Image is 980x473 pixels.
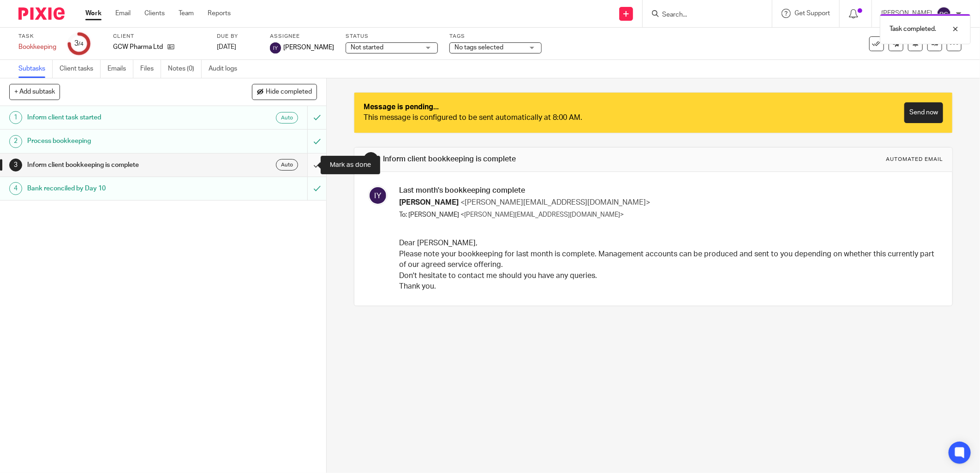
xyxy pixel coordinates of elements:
button: Hide completed [252,84,317,100]
div: Automated email [886,156,943,163]
p: Task completed. [890,24,936,34]
div: 4 [9,182,22,195]
a: Work [85,9,102,18]
a: Team [179,9,194,18]
div: 3 [74,38,84,49]
span: [PERSON_NAME] [399,199,459,206]
label: Client [113,33,205,40]
h1: Inform client bookkeeping is complete [27,158,208,172]
div: Auto [276,112,298,124]
a: Reports [208,9,231,18]
label: Due by [217,33,258,40]
img: svg%3E [368,186,388,205]
label: Tags [449,33,542,40]
small: /4 [78,41,84,47]
strong: Message is pending... [364,103,439,111]
span: No tags selected [454,44,503,51]
h3: Last month's bookkeeping complete [399,186,936,195]
p: Dear [PERSON_NAME], [399,238,936,248]
span: <[PERSON_NAME][EMAIL_ADDRESS][DOMAIN_NAME]> [460,199,650,206]
a: Client tasks [60,60,101,78]
label: Task [18,33,56,40]
img: svg%3E [270,42,281,53]
div: 2 [9,135,22,148]
span: <[PERSON_NAME][EMAIL_ADDRESS][DOMAIN_NAME]> [460,212,624,218]
a: Audit logs [209,60,244,78]
div: Bookkeeping [18,42,56,52]
label: Status [346,33,438,40]
span: To: [PERSON_NAME] [399,212,459,218]
span: [PERSON_NAME] [283,43,334,52]
h1: Process bookkeeping [27,134,208,148]
a: Emails [108,60,133,78]
label: Assignee [270,33,334,40]
a: Email [115,9,131,18]
span: [DATE] [217,44,236,50]
div: This message is configured to be sent automatically at 8:00 AM. [364,112,653,123]
img: svg%3E [937,6,951,21]
a: Subtasks [18,60,53,78]
a: Clients [144,9,165,18]
h1: Inform client task started [27,111,208,124]
p: Don't hesitate to contact me should you have any queries. [399,271,936,281]
a: Files [140,60,161,78]
div: 3 [9,159,22,171]
h1: Inform client bookkeeping is complete [383,154,673,164]
span: Not started [351,44,383,51]
p: Thank you. [399,281,936,292]
h1: Bank reconciled by Day 10 [27,182,208,195]
img: Pixie [18,7,65,20]
p: Please note your bookkeeping for last month is complete. Management accounts can be produced and ... [399,249,936,271]
a: Notes (0) [168,60,202,78]
button: + Add subtask [9,84,60,100]
p: GCW Pharma Ltd [113,42,163,52]
div: 3 [364,152,378,167]
a: Send now [904,102,943,123]
span: Hide completed [266,89,312,96]
div: 1 [9,111,22,124]
div: Auto [276,159,298,171]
